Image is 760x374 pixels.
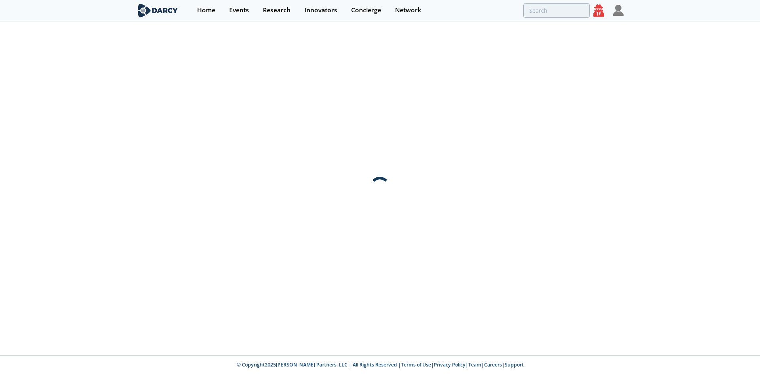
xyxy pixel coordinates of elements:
[505,361,524,368] a: Support
[263,7,291,13] div: Research
[197,7,215,13] div: Home
[468,361,481,368] a: Team
[229,7,249,13] div: Events
[484,361,502,368] a: Careers
[434,361,465,368] a: Privacy Policy
[136,4,179,17] img: logo-wide.svg
[727,342,752,366] iframe: chat widget
[613,5,624,16] img: Profile
[395,7,421,13] div: Network
[351,7,381,13] div: Concierge
[523,3,590,18] input: Advanced Search
[87,361,673,368] p: © Copyright 2025 [PERSON_NAME] Partners, LLC | All Rights Reserved | | | | |
[304,7,337,13] div: Innovators
[401,361,431,368] a: Terms of Use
